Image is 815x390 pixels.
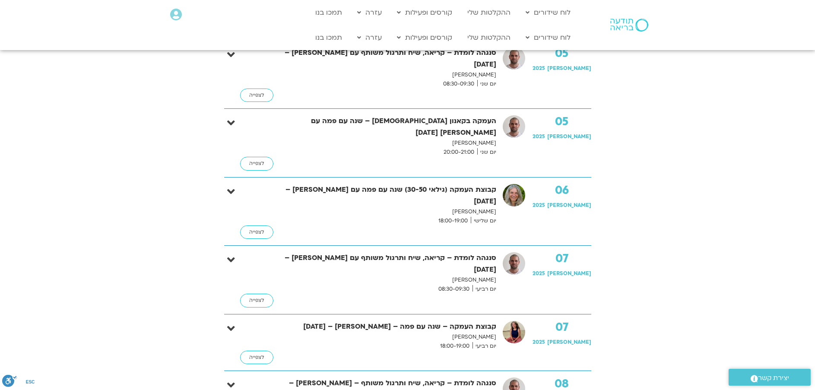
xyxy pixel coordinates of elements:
[533,321,591,334] strong: 07
[311,29,346,46] a: תמכו בנו
[533,115,591,128] strong: 05
[270,333,496,342] p: [PERSON_NAME]
[440,79,477,89] span: 08:30-09:30
[471,216,496,225] span: יום שלישי
[270,115,496,139] strong: העמקה בקאנון [DEMOGRAPHIC_DATA] – שנה עם פמה עם [PERSON_NAME] [DATE]
[240,225,273,239] a: לצפייה
[473,285,496,294] span: יום רביעי
[270,184,496,207] strong: קבוצת העמקה (גילאי 30-50) שנה עם פמה עם [PERSON_NAME] – [DATE]
[521,29,575,46] a: לוח שידורים
[393,4,457,21] a: קורסים ופעילות
[270,321,496,333] strong: קבוצת העמקה – שנה עם פמה – [PERSON_NAME] – [DATE]
[435,216,471,225] span: 18:00-19:00
[533,133,545,140] span: 2025
[435,285,473,294] span: 08:30-09:30
[533,65,545,72] span: 2025
[353,29,386,46] a: עזרה
[533,202,545,209] span: 2025
[270,139,496,148] p: [PERSON_NAME]
[240,157,273,171] a: לצפייה
[521,4,575,21] a: לוח שידורים
[533,339,545,346] span: 2025
[533,184,591,197] strong: 06
[477,148,496,157] span: יום שני
[477,79,496,89] span: יום שני
[547,202,591,209] span: [PERSON_NAME]
[270,47,496,70] strong: סנגהה לומדת – קריאה, שיח ותרגול משותף עם [PERSON_NAME] – [DATE]
[393,29,457,46] a: קורסים ופעילות
[441,148,477,157] span: 20:00-21:00
[463,29,515,46] a: ההקלטות שלי
[610,19,648,32] img: תודעה בריאה
[547,339,591,346] span: [PERSON_NAME]
[240,89,273,102] a: לצפייה
[240,351,273,365] a: לצפייה
[473,342,496,351] span: יום רביעי
[533,47,591,60] strong: 05
[311,4,346,21] a: תמכו בנו
[533,270,545,277] span: 2025
[270,252,496,276] strong: סנגהה לומדת – קריאה, שיח ותרגול משותף עם [PERSON_NAME] – [DATE]
[437,342,473,351] span: 18:00-19:00
[547,133,591,140] span: [PERSON_NAME]
[729,369,811,386] a: יצירת קשר
[270,70,496,79] p: [PERSON_NAME]
[270,276,496,285] p: [PERSON_NAME]
[353,4,386,21] a: עזרה
[533,252,591,265] strong: 07
[463,4,515,21] a: ההקלטות שלי
[547,270,591,277] span: [PERSON_NAME]
[240,294,273,308] a: לצפייה
[758,372,789,384] span: יצירת קשר
[270,207,496,216] p: [PERSON_NAME]
[547,65,591,72] span: [PERSON_NAME]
